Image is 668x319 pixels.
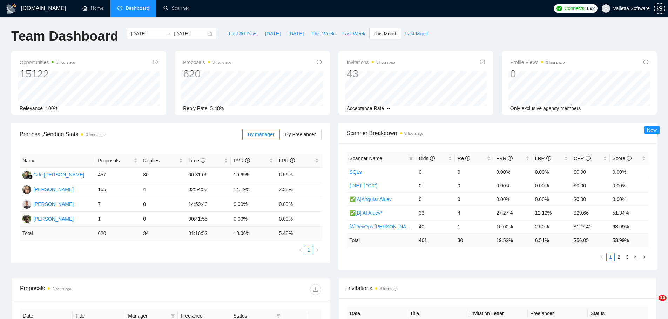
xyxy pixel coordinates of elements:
td: 0 [140,212,185,227]
td: 30 [455,233,493,247]
td: 0 [455,192,493,206]
span: -- [387,105,390,111]
div: 43 [347,67,395,81]
button: Last Week [338,28,369,39]
span: info-circle [245,158,250,163]
div: 0 [510,67,565,81]
span: Re [458,155,470,161]
div: 620 [183,67,231,81]
time: 3 hours ago [53,287,71,291]
button: Last Month [401,28,433,39]
span: filter [409,156,413,160]
span: info-circle [153,60,158,64]
div: Gde [PERSON_NAME] [33,171,85,179]
a: homeHome [82,5,103,11]
span: right [315,248,319,252]
span: info-circle [430,156,435,161]
input: End date [174,30,206,37]
button: This Week [308,28,338,39]
time: 3 hours ago [380,287,399,291]
img: MK [22,200,31,209]
span: Dashboard [126,5,149,11]
li: 3 [623,253,632,261]
span: filter [276,314,281,318]
span: filter [171,314,175,318]
span: Opportunities [20,58,75,67]
td: 0 [455,179,493,192]
span: info-circle [290,158,295,163]
li: 1 [606,253,615,261]
button: [DATE] [284,28,308,39]
td: 0 [140,197,185,212]
td: $127.40 [571,220,609,233]
span: Proposal Sending Stats [20,130,242,139]
span: CPR [574,155,590,161]
td: 33 [416,206,454,220]
img: upwork-logo.png [556,6,562,11]
span: info-circle [480,60,485,64]
a: setting [654,6,665,11]
span: left [298,248,303,252]
a: MK[PERSON_NAME] [22,201,74,207]
td: 155 [95,182,140,197]
td: 0.00% [493,192,532,206]
th: Proposals [95,154,140,168]
span: This Week [311,30,335,37]
button: left [296,246,305,254]
td: 0.00% [231,197,276,212]
div: [PERSON_NAME] [33,200,74,208]
td: 00:31:06 [185,168,231,182]
a: VS[PERSON_NAME] [22,186,74,192]
td: 2.58% [276,182,321,197]
a: (.NET | "C#") [350,183,378,188]
a: 1 [607,253,614,261]
span: Only exclusive agency members [510,105,581,111]
span: PVR [234,158,250,164]
td: 30 [140,168,185,182]
button: right [640,253,648,261]
td: 27.27% [493,206,532,220]
button: Last 30 Days [225,28,261,39]
li: 2 [615,253,623,261]
li: Previous Page [598,253,606,261]
h1: Team Dashboard [11,28,118,44]
div: 15122 [20,67,75,81]
td: $ 56.05 [571,233,609,247]
a: MT[PERSON_NAME] [22,216,74,221]
td: 00:41:55 [185,212,231,227]
span: Connects: [564,5,585,12]
span: 100% [46,105,58,111]
img: gigradar-bm.png [28,174,33,179]
span: info-circle [586,156,591,161]
td: 0.00% [276,212,321,227]
td: 51.34% [610,206,648,220]
td: 2.50% [532,220,571,233]
button: download [310,284,321,295]
span: LRR [535,155,551,161]
a: 2 [615,253,623,261]
span: Invitations [347,284,648,293]
span: Invitations [347,58,395,67]
td: 01:16:52 [185,227,231,240]
td: 4 [140,182,185,197]
time: 3 hours ago [213,61,231,64]
td: 0.00% [231,212,276,227]
td: 0.00% [610,165,648,179]
button: setting [654,3,665,14]
td: 0.00% [493,165,532,179]
td: 0 [416,165,454,179]
span: This Month [373,30,397,37]
span: Proposals [183,58,231,67]
a: [A]DevOps [PERSON_NAME] [350,224,415,229]
td: 6.56% [276,168,321,182]
td: 14.19% [231,182,276,197]
span: Replies [143,157,177,165]
td: $0.00 [571,179,609,192]
span: Relevance [20,105,43,111]
td: 1 [95,212,140,227]
td: 0.00% [532,179,571,192]
td: 4 [455,206,493,220]
span: Reply Rate [183,105,207,111]
td: 53.99 % [610,233,648,247]
button: [DATE] [261,28,284,39]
